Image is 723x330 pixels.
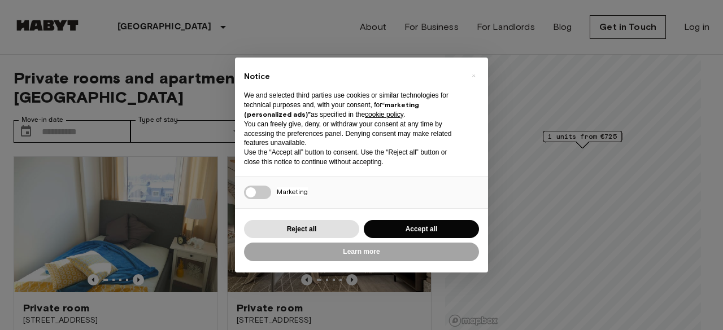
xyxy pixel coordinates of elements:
p: Use the “Accept all” button to consent. Use the “Reject all” button or close this notice to conti... [244,148,461,167]
button: Close this notice [464,67,482,85]
a: cookie policy [365,111,403,118]
button: Learn more [244,243,479,261]
button: Reject all [244,220,359,239]
p: You can freely give, deny, or withdraw your consent at any time by accessing the preferences pane... [244,120,461,148]
strong: “marketing (personalized ads)” [244,100,419,118]
button: Accept all [364,220,479,239]
span: × [472,69,476,82]
p: We and selected third parties use cookies or similar technologies for technical purposes and, wit... [244,91,461,119]
h2: Notice [244,71,461,82]
span: Marketing [277,187,308,196]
